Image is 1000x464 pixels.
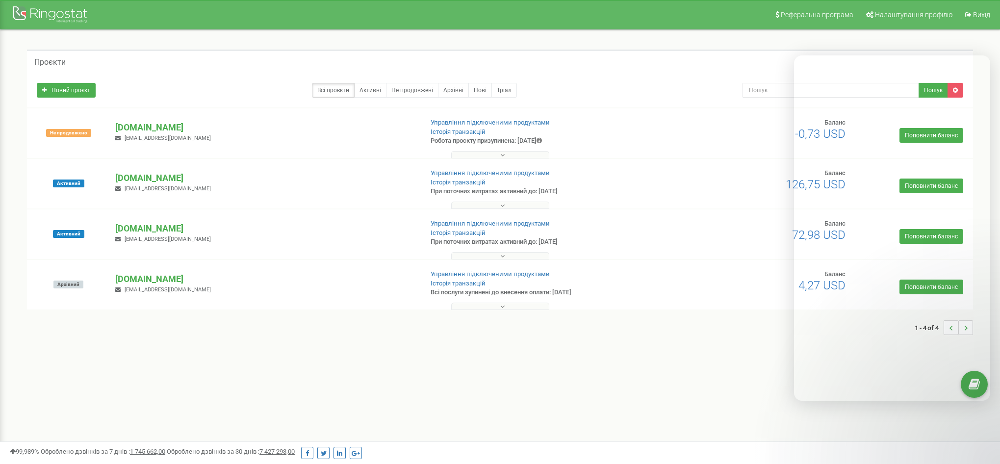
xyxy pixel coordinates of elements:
p: [DOMAIN_NAME] [115,121,414,134]
span: Оброблено дзвінків за 30 днів : [167,448,295,455]
iframe: Intercom live chat [967,409,990,432]
span: 72,98 USD [792,228,846,242]
a: Історія транзакцій [431,280,486,287]
span: Реферальна програма [781,11,853,19]
span: Не продовжено [46,129,91,137]
h5: Проєкти [34,58,66,67]
a: Нові [468,83,492,98]
span: Вихід [973,11,990,19]
span: Оброблено дзвінків за 7 днів : [41,448,165,455]
a: Не продовжені [386,83,438,98]
a: Історія транзакцій [431,179,486,186]
span: 126,75 USD [786,178,846,191]
span: Архівний [53,281,83,288]
a: Управління підключеними продуктами [431,119,550,126]
a: Всі проєкти [312,83,355,98]
p: При поточних витратах активний до: [DATE] [431,237,651,247]
span: Налаштування профілю [875,11,952,19]
span: Активний [53,230,84,238]
u: 7 427 293,00 [259,448,295,455]
a: Тріал [491,83,517,98]
a: Активні [354,83,386,98]
span: 99,989% [10,448,39,455]
a: Історія транзакцій [431,128,486,135]
a: Управління підключеними продуктами [431,169,550,177]
u: 1 745 662,00 [130,448,165,455]
p: Робота проєкту призупинена: [DATE] [431,136,651,146]
iframe: Intercom live chat [794,55,990,401]
p: [DOMAIN_NAME] [115,172,414,184]
a: Новий проєкт [37,83,96,98]
span: [EMAIL_ADDRESS][DOMAIN_NAME] [125,185,211,192]
a: Управління підключеними продуктами [431,270,550,278]
p: Всі послуги зупинені до внесення оплати: [DATE] [431,288,651,297]
p: [DOMAIN_NAME] [115,222,414,235]
a: Управління підключеними продуктами [431,220,550,227]
span: Активний [53,180,84,187]
span: [EMAIL_ADDRESS][DOMAIN_NAME] [125,286,211,293]
p: [DOMAIN_NAME] [115,273,414,285]
input: Пошук [743,83,919,98]
a: Історія транзакцій [431,229,486,236]
span: [EMAIL_ADDRESS][DOMAIN_NAME] [125,135,211,141]
p: При поточних витратах активний до: [DATE] [431,187,651,196]
span: [EMAIL_ADDRESS][DOMAIN_NAME] [125,236,211,242]
a: Архівні [438,83,469,98]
